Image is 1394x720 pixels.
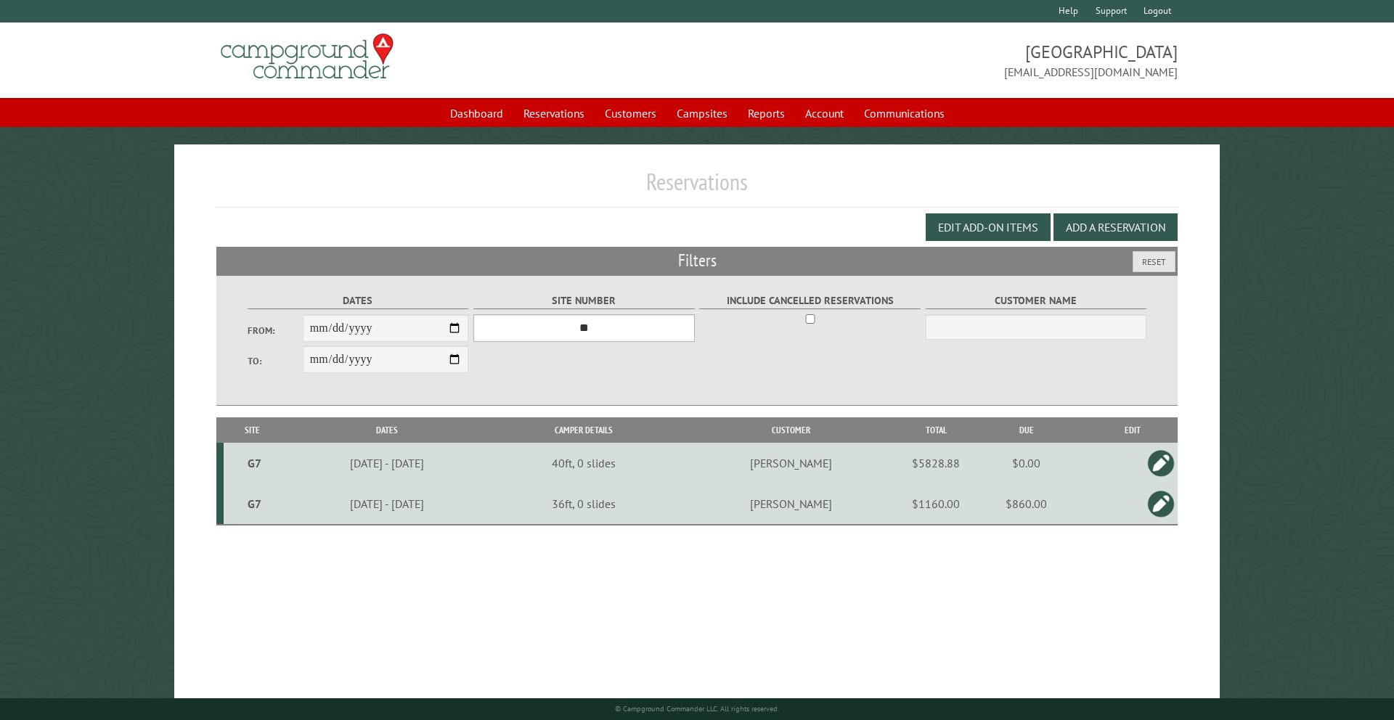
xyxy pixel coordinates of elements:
div: G7 [229,456,280,470]
td: $1160.00 [907,483,965,525]
th: Edit [1088,417,1178,443]
td: $5828.88 [907,443,965,483]
th: Total [907,417,965,443]
div: G7 [229,496,280,511]
a: Reservations [515,99,593,127]
button: Edit Add-on Items [926,213,1051,241]
a: Account [796,99,852,127]
a: Reports [739,99,794,127]
a: Campsites [668,99,736,127]
td: $0.00 [965,443,1088,483]
td: [PERSON_NAME] [675,483,907,525]
label: Site Number [473,292,695,309]
td: $860.00 [965,483,1088,525]
small: © Campground Commander LLC. All rights reserved. [615,704,779,713]
span: [GEOGRAPHIC_DATA] [EMAIL_ADDRESS][DOMAIN_NAME] [697,40,1178,81]
h1: Reservations [216,168,1178,208]
label: Include Cancelled Reservations [699,292,921,309]
td: 40ft, 0 slides [492,443,675,483]
td: 36ft, 0 slides [492,483,675,525]
h2: Filters [216,247,1178,274]
label: From: [248,324,303,337]
div: [DATE] - [DATE] [284,456,489,470]
div: [DATE] - [DATE] [284,496,489,511]
th: Customer [675,417,907,443]
button: Reset [1133,251,1175,272]
label: Customer Name [926,292,1147,309]
a: Dashboard [441,99,512,127]
a: Customers [596,99,665,127]
th: Dates [282,417,492,443]
td: [PERSON_NAME] [675,443,907,483]
th: Site [224,417,282,443]
th: Due [965,417,1088,443]
th: Camper Details [492,417,675,443]
label: Dates [248,292,469,309]
img: Campground Commander [216,28,398,85]
button: Add a Reservation [1053,213,1178,241]
label: To: [248,354,303,368]
a: Communications [855,99,953,127]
